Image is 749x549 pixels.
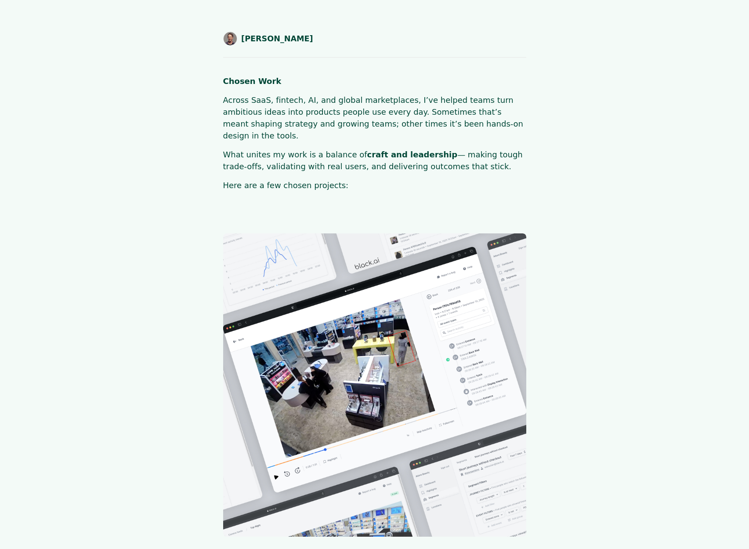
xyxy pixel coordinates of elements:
p: Here are a few chosen projects: [223,179,526,191]
img: Shaun Byrne [223,32,237,46]
p: What unites my work is a balance of — making tough trade-offs, validating with real users, and de... [223,149,526,172]
h1: Chosen Work [223,75,526,87]
strong: craft and leadership [367,150,458,159]
img: Case D placeholder [223,233,526,537]
a: [PERSON_NAME] [223,32,313,46]
span: [PERSON_NAME] [241,33,313,44]
p: Across SaaS, fintech, AI, and global marketplaces, I’ve helped teams turn ambitious ideas into pr... [223,94,526,142]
